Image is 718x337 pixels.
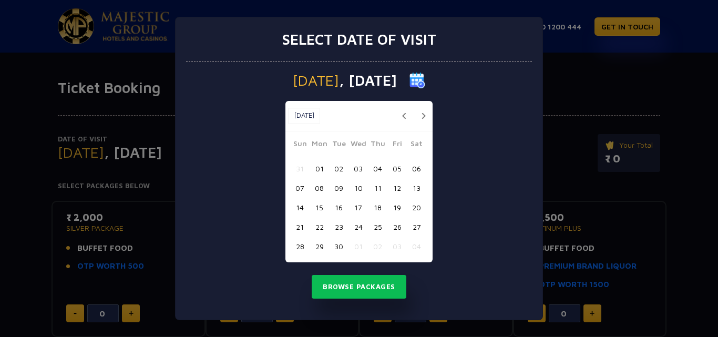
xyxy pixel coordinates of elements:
[310,178,329,198] button: 08
[290,198,310,217] button: 14
[368,178,387,198] button: 11
[348,159,368,178] button: 03
[387,159,407,178] button: 05
[407,178,426,198] button: 13
[368,217,387,237] button: 25
[288,108,320,124] button: [DATE]
[407,159,426,178] button: 06
[348,237,368,256] button: 01
[368,159,387,178] button: 04
[407,138,426,152] span: Sat
[407,198,426,217] button: 20
[387,217,407,237] button: 26
[348,138,368,152] span: Wed
[387,198,407,217] button: 19
[282,30,436,48] h3: Select date of visit
[339,73,397,88] span: , [DATE]
[310,217,329,237] button: 22
[310,138,329,152] span: Mon
[407,217,426,237] button: 27
[348,198,368,217] button: 17
[409,73,425,88] img: calender icon
[387,138,407,152] span: Fri
[368,237,387,256] button: 02
[293,73,339,88] span: [DATE]
[387,178,407,198] button: 12
[329,198,348,217] button: 16
[290,217,310,237] button: 21
[310,159,329,178] button: 01
[310,198,329,217] button: 15
[348,217,368,237] button: 24
[329,138,348,152] span: Tue
[290,178,310,198] button: 07
[407,237,426,256] button: 04
[290,237,310,256] button: 28
[310,237,329,256] button: 29
[290,138,310,152] span: Sun
[368,198,387,217] button: 18
[387,237,407,256] button: 03
[329,178,348,198] button: 09
[368,138,387,152] span: Thu
[312,275,406,299] button: Browse Packages
[329,159,348,178] button: 02
[329,217,348,237] button: 23
[329,237,348,256] button: 30
[290,159,310,178] button: 31
[348,178,368,198] button: 10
